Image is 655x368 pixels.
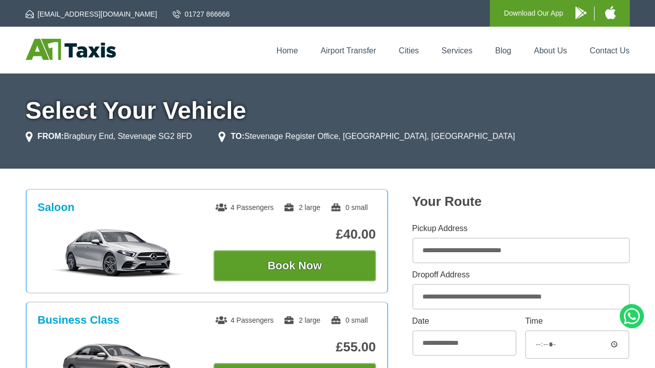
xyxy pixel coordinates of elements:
img: A1 Taxis iPhone App [605,6,616,19]
label: Time [525,317,629,325]
span: 4 Passengers [215,316,274,324]
a: Contact Us [590,46,629,55]
a: Cities [399,46,419,55]
img: A1 Taxis Android App [575,7,587,19]
h3: Saloon [38,201,75,214]
img: A1 Taxis St Albans LTD [26,39,116,60]
a: 01727 866666 [173,9,230,19]
button: Book Now [213,250,376,281]
a: About Us [534,46,567,55]
a: Home [276,46,298,55]
h2: Your Route [412,194,630,209]
span: 0 small [330,203,368,211]
li: Bragbury End, Stevenage SG2 8FD [26,130,192,142]
h1: Select Your Vehicle [26,99,630,123]
li: Stevenage Register Office, [GEOGRAPHIC_DATA], [GEOGRAPHIC_DATA] [219,130,515,142]
span: 2 large [283,203,320,211]
a: Services [442,46,472,55]
a: [EMAIL_ADDRESS][DOMAIN_NAME] [26,9,157,19]
span: 2 large [283,316,320,324]
label: Pickup Address [412,225,630,233]
a: Blog [495,46,511,55]
h3: Business Class [38,314,120,327]
strong: FROM: [38,132,64,140]
p: £40.00 [213,227,376,242]
span: 4 Passengers [215,203,274,211]
p: Download Our App [504,7,563,20]
img: Saloon [43,228,194,278]
label: Dropoff Address [412,271,630,279]
a: Airport Transfer [321,46,376,55]
span: 0 small [330,316,368,324]
p: £55.00 [213,339,376,355]
label: Date [412,317,517,325]
strong: TO: [231,132,244,140]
